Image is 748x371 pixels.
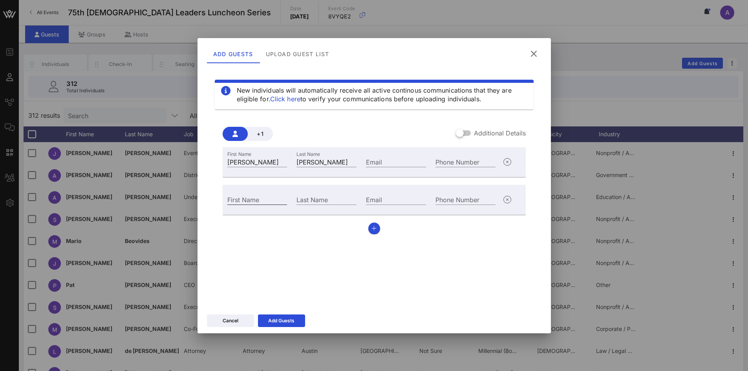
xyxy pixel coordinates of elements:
div: Upload Guest List [259,44,335,63]
label: First Name [227,151,251,157]
div: New individuals will automatically receive all active continous communications that they are elig... [237,86,527,103]
label: Last Name [296,151,320,157]
div: Add Guests [207,44,260,63]
button: Cancel [207,314,254,327]
a: Click here [270,95,300,103]
div: Cancel [223,317,238,325]
button: +1 [248,127,273,141]
button: Add Guests [258,314,305,327]
div: Add Guests [268,317,294,325]
span: +1 [254,130,267,137]
label: Additional Details [474,129,526,137]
